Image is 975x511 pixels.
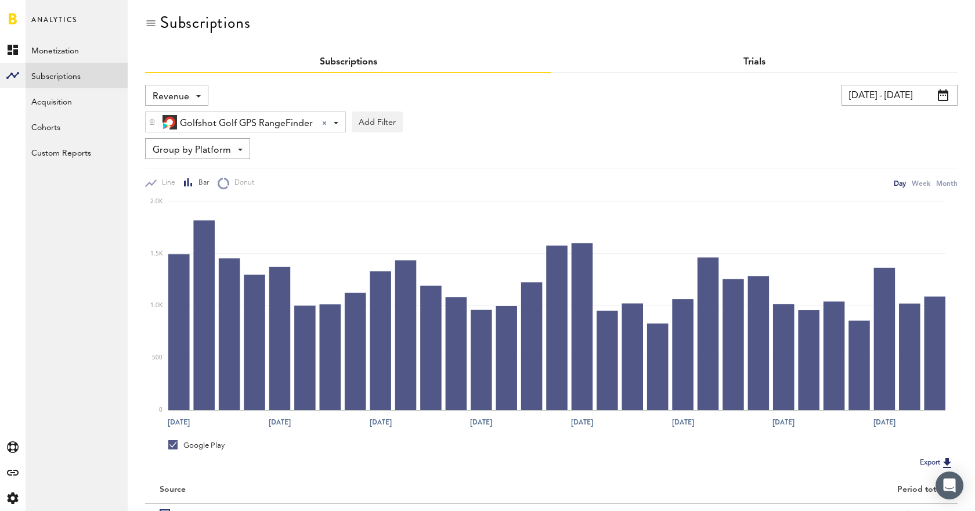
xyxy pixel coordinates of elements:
text: 2.0K [150,199,163,204]
a: Subscriptions [320,57,377,67]
div: Subscriptions [160,13,250,32]
text: [DATE] [672,417,694,427]
button: Add Filter [352,111,403,132]
span: Support [24,8,66,19]
div: Open Intercom Messenger [936,472,963,499]
text: [DATE] [370,417,392,427]
text: [DATE] [470,417,492,427]
text: [DATE] [168,417,190,427]
a: Trials [743,57,765,67]
span: Line [157,178,175,188]
a: Acquisition [26,88,128,114]
text: 0 [159,407,162,413]
text: 500 [152,355,162,361]
div: Week [912,177,930,189]
a: Cohorts [26,114,128,139]
text: [DATE] [772,417,795,427]
text: [DATE] [269,417,291,427]
a: Custom Reports [26,139,128,165]
text: 1.0K [150,303,163,309]
a: Monetization [26,37,128,63]
img: 9UIL7DXlNAIIFEZzCGWNoqib7oEsivjZRLL_hB0ZyHGU9BuA-VfhrlfGZ8low1eCl7KE [162,115,177,129]
img: trash_awesome_blue.svg [149,118,156,126]
img: 17.png [162,123,169,129]
span: Analytics [31,13,77,37]
span: Group by Platform [153,141,231,160]
a: Subscriptions [26,63,128,88]
text: [DATE] [571,417,593,427]
span: Bar [193,178,209,188]
div: Period total [566,485,943,495]
span: Golfshot Golf GPS RangeFinder [180,114,313,134]
button: Export [916,455,958,470]
div: Clear [322,121,327,125]
text: 1.5K [150,251,163,257]
div: Delete [146,112,158,132]
span: Donut [229,178,254,188]
text: [DATE] [873,417,895,427]
div: Source [160,485,186,495]
img: Export [940,456,954,470]
div: Day [894,177,906,189]
div: Google Play [168,440,225,451]
span: Revenue [153,87,189,107]
div: Month [936,177,958,189]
